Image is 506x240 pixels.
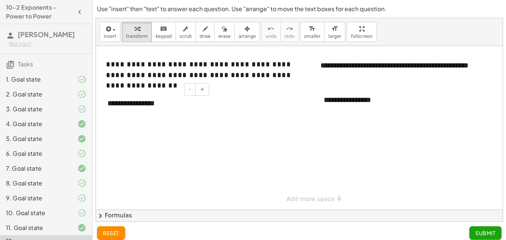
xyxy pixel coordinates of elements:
span: keypad [156,34,172,39]
span: - [189,86,191,92]
i: keyboard [160,24,167,33]
span: chevron_right [96,211,105,220]
i: format_size [331,24,338,33]
span: smaller [304,34,320,39]
button: arrange [234,22,260,42]
i: Task finished and part of it marked as correct. [77,75,86,84]
span: + [200,86,204,92]
i: Task finished and part of it marked as correct. [77,149,86,158]
button: - [184,83,196,96]
span: fullscreen [351,34,372,39]
i: undo [267,24,274,33]
span: draw [200,34,211,39]
button: format_sizelarger [324,22,345,42]
div: 1. Goal state [6,75,66,84]
button: fullscreen [347,22,376,42]
i: Task finished and correct. [77,164,86,173]
i: Task finished and part of it marked as correct. [77,208,86,217]
i: Task finished and correct. [77,119,86,128]
span: Submit [475,230,496,236]
i: Task finished and part of it marked as correct. [77,179,86,188]
span: arrange [239,34,256,39]
i: Task finished and correct. [77,134,86,143]
button: scrub [176,22,196,42]
button: draw [196,22,215,42]
button: reset [97,226,125,240]
button: format_sizesmaller [300,22,324,42]
span: Add more space [287,195,335,203]
div: 11. Goal state [6,223,66,232]
div: 10. Goal state [6,208,66,217]
button: undoundo [262,22,281,42]
span: undo [266,34,277,39]
div: 9. Goal state [6,194,66,203]
div: Not you? [9,40,86,47]
span: transform [126,34,148,39]
i: Task finished and part of it marked as correct. [77,105,86,114]
button: Submit [469,226,502,240]
i: redo [286,24,293,33]
span: scrub [180,34,192,39]
div: 4. Goal state [6,119,66,128]
span: insert [104,34,116,39]
button: erase [214,22,234,42]
span: reset [103,230,119,236]
i: Task finished and part of it marked as correct. [77,90,86,99]
button: insert [100,22,120,42]
div: 8. Goal state [6,179,66,188]
button: redoredo [280,22,299,42]
p: Use "insert" then "text" to answer each question. Use "arrange" to move the text boxes for each q... [97,4,502,13]
button: chevron_rightFormulas [96,210,503,221]
div: 6. Goal state [6,149,66,158]
div: 5. Goal state [6,134,66,143]
span: erase [218,34,230,39]
i: format_size [309,24,316,33]
span: Tasks [18,60,33,68]
button: keyboardkeypad [152,22,176,42]
h4: 10-2 Exponents - Power to Power [6,3,73,21]
div: 2. Goal state [6,90,66,99]
span: [PERSON_NAME] [18,30,75,39]
i: Task finished and part of it marked as correct. [77,194,86,203]
button: + [195,83,209,96]
button: transform [122,22,152,42]
i: Task finished and correct. [77,223,86,232]
span: redo [284,34,294,39]
div: 7. Goal state [6,164,66,173]
div: 3. Goal state [6,105,66,114]
span: larger [328,34,341,39]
